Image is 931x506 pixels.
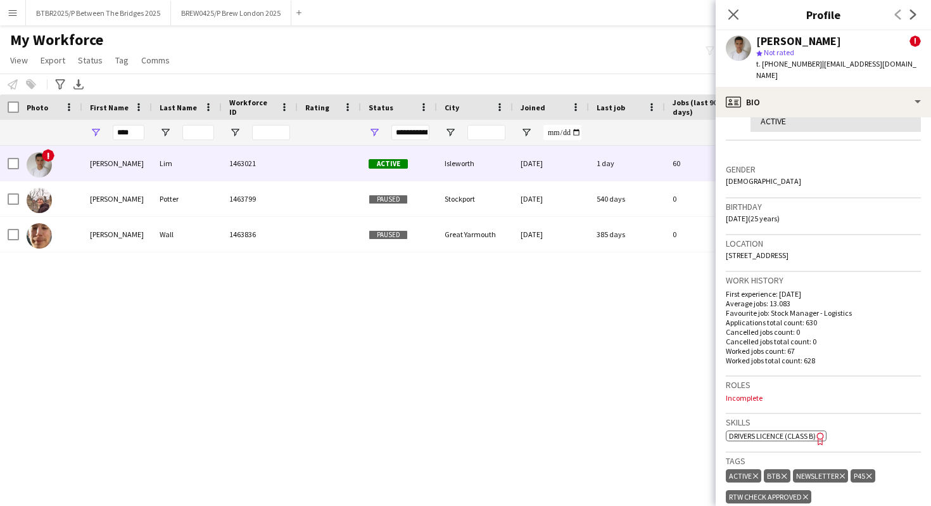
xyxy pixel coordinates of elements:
div: Active [726,469,761,483]
span: View [10,55,28,66]
div: [DATE] [513,217,589,252]
h3: Roles [726,379,921,391]
span: Active [369,159,408,169]
div: 0 [665,217,747,252]
span: | [EMAIL_ADDRESS][DOMAIN_NAME] [756,59,916,80]
span: ! [42,149,54,162]
button: Open Filter Menu [160,127,171,138]
div: 1 day [589,146,665,181]
span: Status [78,55,103,66]
span: [DEMOGRAPHIC_DATA] [726,176,801,186]
p: Worked jobs count: 67 [726,346,921,356]
p: Applications total count: 630 [726,318,921,327]
a: View [5,52,33,68]
img: Joel Wall [27,223,52,249]
p: Worked jobs total count: 628 [726,356,921,365]
input: Joined Filter Input [543,125,581,140]
button: Open Filter Menu [90,127,101,138]
span: ! [909,36,921,47]
div: Potter [152,181,222,216]
button: Open Filter Menu [229,127,241,138]
input: Workforce ID Filter Input [252,125,290,140]
h3: Gender [726,164,921,175]
div: Bio [716,87,931,117]
span: t. [PHONE_NUMBER] [756,59,822,68]
img: Joel Lim [27,152,52,178]
div: 1463836 [222,217,298,252]
div: P45 [851,469,875,483]
p: Favourite job: Stock Manager - Logistics [726,308,921,318]
button: BTBR2025/P Between The Bridges 2025 [26,1,171,25]
div: Lim [152,146,222,181]
span: My Workforce [10,30,103,49]
span: Last Name [160,103,197,112]
p: Cancelled jobs total count: 0 [726,337,921,346]
span: Status [369,103,393,112]
div: Wall [152,217,222,252]
button: Open Filter Menu [521,127,532,138]
button: BREW0425/P Brew London 2025 [171,1,291,25]
div: 60 [665,146,747,181]
div: 540 days [589,181,665,216]
div: [PERSON_NAME] [82,217,152,252]
p: First experience: [DATE] [726,289,921,299]
h3: Skills [726,417,921,428]
app-action-btn: Export XLSX [71,77,86,92]
p: Cancelled jobs count: 0 [726,327,921,337]
span: Joined [521,103,545,112]
div: 1463021 [222,146,298,181]
div: [DATE] [513,146,589,181]
input: First Name Filter Input [113,125,144,140]
h3: Work history [726,275,921,286]
span: [STREET_ADDRESS] [726,250,788,260]
input: Last Name Filter Input [182,125,214,140]
span: Workforce ID [229,98,275,117]
div: [PERSON_NAME] [82,146,152,181]
span: Export [41,55,65,66]
span: Not rated [764,48,794,57]
div: 385 days [589,217,665,252]
button: Open Filter Menu [369,127,380,138]
span: Tag [115,55,129,66]
div: BTB [764,469,790,483]
span: [DATE] (25 years) [726,214,780,223]
span: Rating [305,103,329,112]
div: [PERSON_NAME] [82,181,152,216]
div: 1463799 [222,181,298,216]
div: ACTIVE [761,115,911,127]
img: Joel Potter [27,188,52,213]
app-action-btn: Advanced filters [53,77,68,92]
h3: Location [726,238,921,249]
button: Open Filter Menu [445,127,456,138]
div: 0 [665,181,747,216]
a: Tag [110,52,134,68]
span: Comms [141,55,170,66]
input: City Filter Input [467,125,505,140]
p: Average jobs: 13.083 [726,299,921,308]
a: Export [35,52,70,68]
span: Paused [369,230,408,240]
span: City [445,103,459,112]
div: Stockport [437,181,513,216]
div: Great Yarmouth [437,217,513,252]
span: Paused [369,195,408,204]
span: Photo [27,103,48,112]
h3: Tags [726,455,921,467]
p: Incomplete [726,393,921,403]
span: First Name [90,103,129,112]
div: [DATE] [513,181,589,216]
span: Drivers Licence (Class B) [729,431,816,441]
div: RTW check approved [726,490,811,503]
a: Comms [136,52,175,68]
div: Isleworth [437,146,513,181]
h3: Profile [716,6,931,23]
div: [PERSON_NAME] [756,36,841,47]
span: Last job [597,103,625,112]
a: Status [73,52,108,68]
span: Jobs (last 90 days) [673,98,725,117]
h3: Birthday [726,201,921,212]
div: Newsletter [793,469,848,483]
